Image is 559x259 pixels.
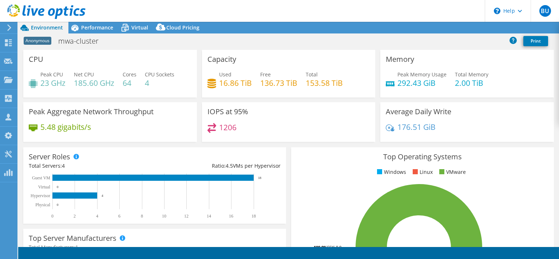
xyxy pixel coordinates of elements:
[207,108,248,116] h3: IOPS at 95%
[57,203,59,207] text: 0
[29,153,70,161] h3: Server Roles
[397,79,447,87] h4: 292.43 GiB
[24,37,51,45] span: Anonymous
[229,214,233,219] text: 16
[455,71,488,78] span: Total Memory
[397,123,436,131] h4: 176.51 GiB
[29,108,154,116] h3: Peak Aggregate Network Throughput
[31,24,63,31] span: Environment
[411,168,433,176] li: Linux
[184,214,189,219] text: 12
[40,79,66,87] h4: 23 GHz
[96,214,98,219] text: 4
[40,71,63,78] span: Peak CPU
[297,153,548,161] h3: Top Operating Systems
[29,162,155,170] div: Total Servers:
[74,214,76,219] text: 2
[437,168,466,176] li: VMware
[29,55,43,63] h3: CPU
[32,175,50,180] text: Guest VM
[118,214,120,219] text: 6
[207,214,211,219] text: 14
[62,162,65,169] span: 4
[219,123,237,131] h4: 1206
[455,79,488,87] h4: 2.00 TiB
[251,214,256,219] text: 18
[123,79,136,87] h4: 64
[219,71,231,78] span: Used
[40,123,91,131] h4: 5.48 gigabits/s
[260,71,271,78] span: Free
[162,214,166,219] text: 10
[226,162,233,169] span: 4.5
[166,24,199,31] span: Cloud Pricing
[74,71,94,78] span: Net CPU
[29,234,116,242] h3: Top Server Manufacturers
[38,184,51,190] text: Virtual
[375,168,406,176] li: Windows
[141,214,143,219] text: 8
[523,36,548,46] a: Print
[386,108,451,116] h3: Average Daily Write
[258,176,262,180] text: 18
[31,193,50,198] text: Hypervisor
[397,71,447,78] span: Peak Memory Usage
[29,243,281,251] h4: Total Manufacturers:
[131,24,148,31] span: Virtual
[539,5,551,17] span: BU
[260,79,297,87] h4: 136.73 TiB
[123,71,136,78] span: Cores
[155,162,281,170] div: Ratio: VMs per Hypervisor
[386,55,414,63] h3: Memory
[102,194,103,198] text: 4
[55,37,110,45] h1: mwa-cluster
[145,79,174,87] h4: 4
[75,244,78,251] span: 1
[327,244,341,250] tspan: ESXi 8.0
[314,244,327,250] tspan: 100.0%
[306,79,343,87] h4: 153.58 TiB
[35,202,50,207] text: Physical
[306,71,318,78] span: Total
[51,214,53,219] text: 0
[57,185,59,189] text: 0
[207,55,236,63] h3: Capacity
[219,79,252,87] h4: 16.86 TiB
[74,79,114,87] h4: 185.60 GHz
[494,8,500,14] svg: \n
[81,24,113,31] span: Performance
[145,71,174,78] span: CPU Sockets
